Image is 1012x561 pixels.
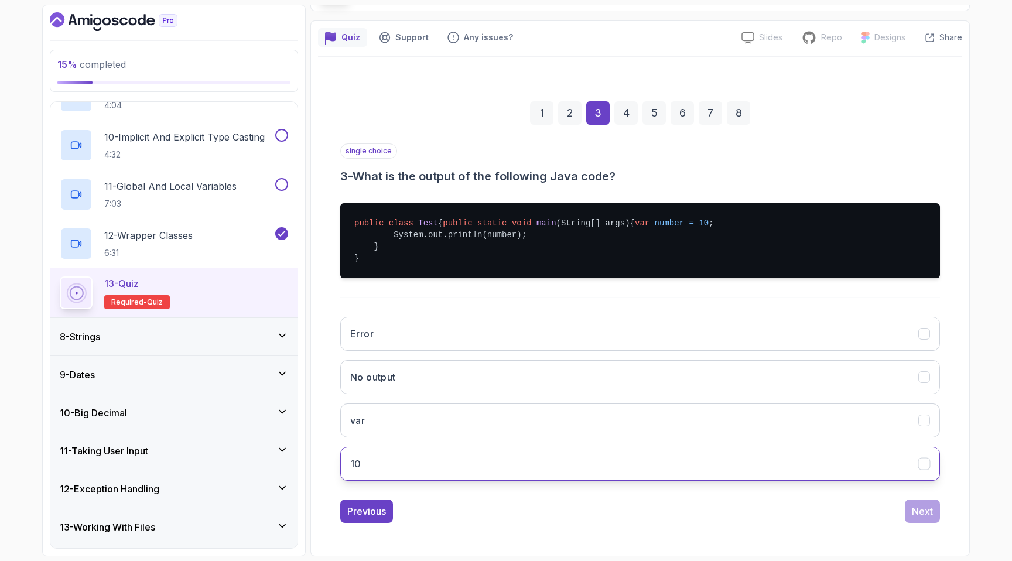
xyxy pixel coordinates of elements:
h3: var [350,413,365,427]
p: 6:31 [104,247,193,259]
button: var [340,403,940,437]
button: Feedback button [440,28,520,47]
div: 2 [558,101,582,125]
button: Error [340,317,940,351]
button: 11-Taking User Input [50,432,298,470]
p: Repo [821,32,842,43]
h3: 11 - Taking User Input [60,444,148,458]
p: single choice [340,143,397,159]
button: 10 [340,447,940,481]
pre: { { ; System.out.println(number); } } [340,203,940,278]
p: Slides [759,32,782,43]
button: 13-QuizRequired-quiz [60,276,288,309]
span: class [389,218,413,228]
button: No output [340,360,940,394]
span: Test [418,218,438,228]
span: 15 % [57,59,77,70]
button: 12-Wrapper Classes6:31 [60,227,288,260]
p: Share [939,32,962,43]
p: 4:32 [104,149,265,160]
p: 13 - Quiz [104,276,139,290]
span: public [354,218,384,228]
button: 12-Exception Handling [50,470,298,508]
button: Support button [372,28,436,47]
div: 4 [614,101,638,125]
span: Required- [111,297,147,307]
p: 4:04 [104,100,186,111]
h3: 10 - Big Decimal [60,406,127,420]
div: 5 [642,101,666,125]
p: Quiz [341,32,360,43]
span: public [443,218,472,228]
h3: 13 - Working With Files [60,520,155,534]
span: quiz [147,297,163,307]
button: Share [915,32,962,43]
span: static [477,218,507,228]
h3: Error [350,327,374,341]
button: Next [905,500,940,523]
p: 7:03 [104,198,237,210]
p: Designs [874,32,905,43]
button: 8-Strings [50,318,298,355]
p: 11 - Global And Local Variables [104,179,237,193]
div: 1 [530,101,553,125]
p: Any issues? [464,32,513,43]
span: void [512,218,532,228]
div: Next [912,504,933,518]
h3: 3 - What is the output of the following Java code? [340,168,940,184]
a: Dashboard [50,12,204,31]
span: main [536,218,556,228]
span: completed [57,59,126,70]
div: Previous [347,504,386,518]
p: 12 - Wrapper Classes [104,228,193,242]
h3: 8 - Strings [60,330,100,344]
span: (String[] args) [556,218,630,228]
h3: No output [350,370,396,384]
div: 6 [671,101,694,125]
span: 10 [699,218,709,228]
div: 8 [727,101,750,125]
button: 10-Implicit And Explicit Type Casting4:32 [60,129,288,162]
button: 10-Big Decimal [50,394,298,432]
p: Support [395,32,429,43]
button: 11-Global And Local Variables7:03 [60,178,288,211]
div: 7 [699,101,722,125]
div: 3 [586,101,610,125]
button: Previous [340,500,393,523]
button: 9-Dates [50,356,298,394]
span: = [689,218,693,228]
h3: 10 [350,457,361,471]
span: number [655,218,684,228]
button: quiz button [318,28,367,47]
h3: 9 - Dates [60,368,95,382]
p: 10 - Implicit And Explicit Type Casting [104,130,265,144]
span: var [635,218,649,228]
h3: 12 - Exception Handling [60,482,159,496]
button: 13-Working With Files [50,508,298,546]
